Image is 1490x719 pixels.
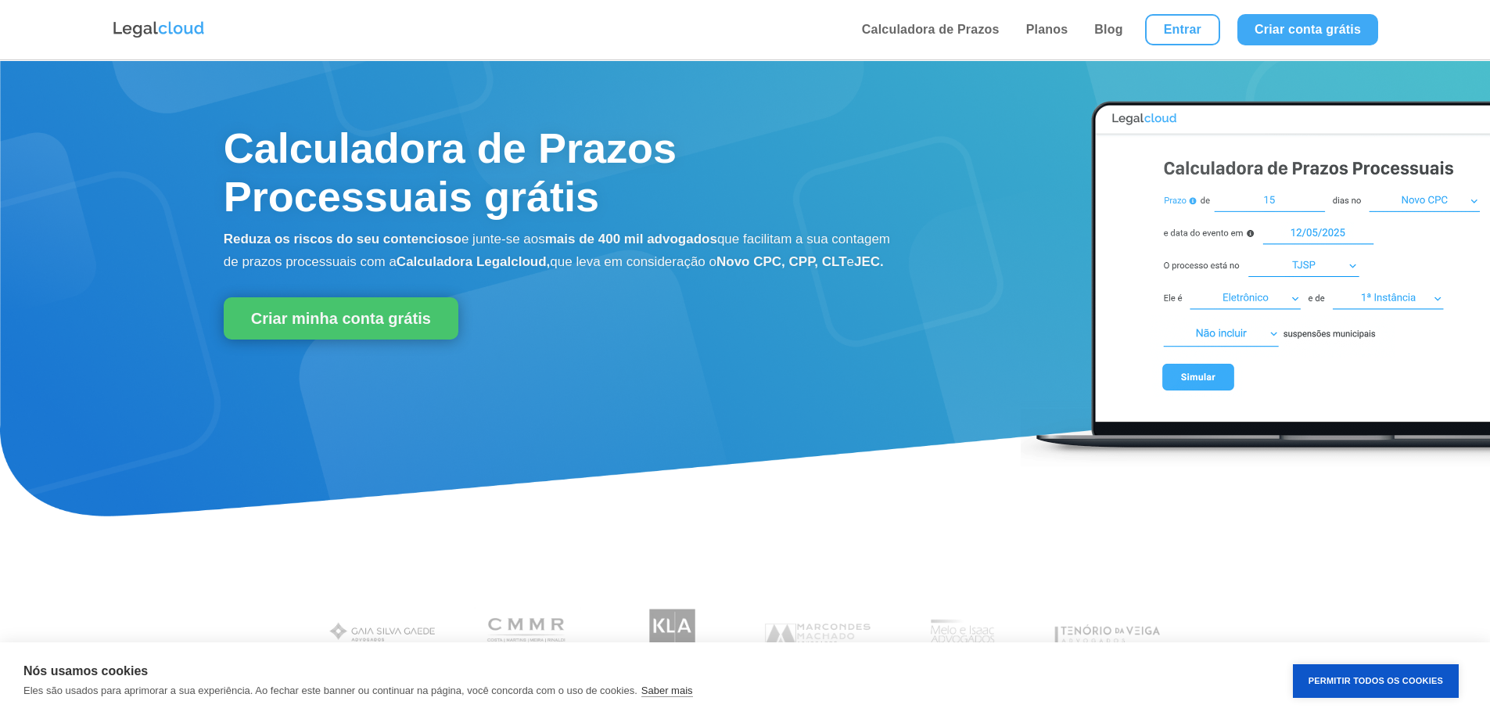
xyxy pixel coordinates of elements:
[224,297,458,340] a: Criar minha conta grátis
[224,124,677,220] span: Calculadora de Prazos Processuais grátis
[23,685,637,696] p: Eles são usados para aprimorar a sua experiência. Ao fechar este banner ou continuar na página, v...
[758,601,878,667] img: Marcondes Machado Advogados utilizam a Legalcloud
[468,601,587,667] img: Costa Martins Meira Rinaldi Advogados
[545,232,717,246] b: mais de 400 mil advogados
[716,254,847,269] b: Novo CPC, CPP, CLT
[1047,601,1167,667] img: Tenório da Veiga Advogados
[224,232,461,246] b: Reduza os riscos do seu contencioso
[1021,458,1490,471] a: Calculadora de Prazos Processuais Legalcloud
[397,254,551,269] b: Calculadora Legalcloud,
[641,685,693,697] a: Saber mais
[323,601,443,667] img: Gaia Silva Gaede Advogados Associados
[1021,84,1490,469] img: Calculadora de Prazos Processuais Legalcloud
[112,20,206,40] img: Logo da Legalcloud
[903,601,1022,667] img: Profissionais do escritório Melo e Isaac Advogados utilizam a Legalcloud
[612,601,732,667] img: Koury Lopes Advogados
[854,254,884,269] b: JEC.
[1237,14,1378,45] a: Criar conta grátis
[1293,664,1459,698] button: Permitir Todos os Cookies
[224,228,894,274] p: e junte-se aos que facilitam a sua contagem de prazos processuais com a que leva em consideração o e
[23,664,148,678] strong: Nós usamos cookies
[1145,14,1220,45] a: Entrar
